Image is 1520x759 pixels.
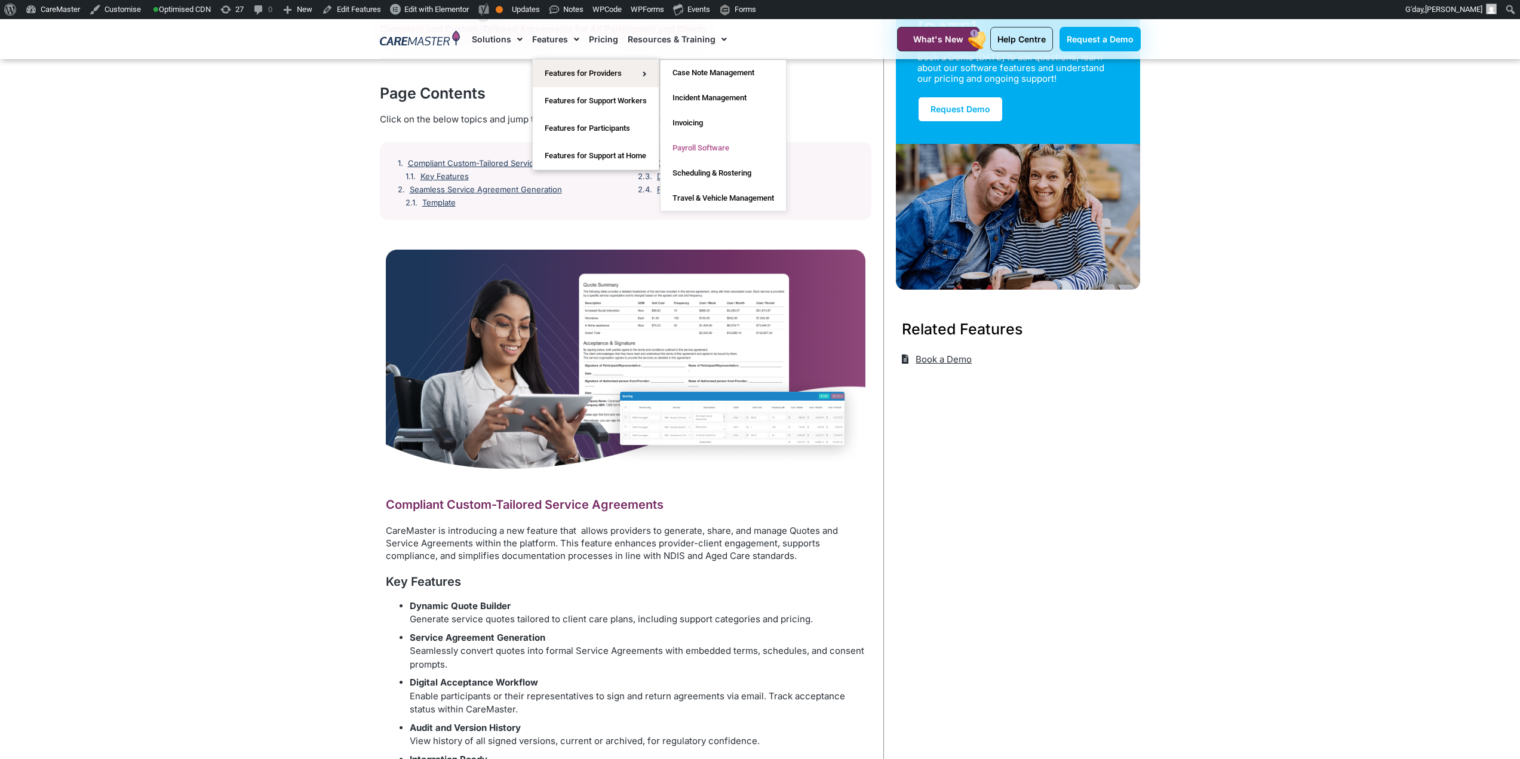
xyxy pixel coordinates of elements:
span: [PERSON_NAME] [1425,5,1482,14]
a: Request Demo [917,96,1003,122]
span: Help Centre [997,34,1046,44]
li: View history of all signed versions, current or archived, for regulatory confidence. [410,721,865,748]
li: Generate service quotes tailored to client care plans, including support categories and pricing. [410,600,865,626]
a: Features for Participants [533,115,659,142]
a: Features for Providers [533,60,659,87]
div: Click on the below topics and jump to specific section on this page. [380,113,871,126]
a: Compliant Custom-Tailored Service Agreements [408,159,586,168]
a: Template [422,159,689,203]
ul: Features for Providers [660,60,787,211]
a: Features for Support Workers [533,87,659,115]
a: Book a Demo [902,349,972,369]
a: Resources & Training [628,19,727,59]
span: Request a Demo [1067,34,1134,44]
a: Payroll Software [661,136,786,161]
p: CareMaster is introducing a new feature that allows providers to generate, share, and manage Quot... [386,524,865,562]
h2: Compliant Custom-Tailored Service Agreements [386,497,865,512]
a: Travel & Vehicle Management [661,186,786,211]
a: Invoicing [661,110,786,136]
span: Edit with Elementor [404,5,469,14]
a: Solutions [472,19,523,59]
ul: Features [532,59,659,170]
img: CareMaster Logo [380,30,460,48]
img: Support Worker and NDIS Participant out for a coffee. [896,144,1141,290]
h3: Key Features [386,574,865,590]
span: Book a Demo [913,349,972,369]
div: Page Contents [380,82,871,104]
h3: Related Features [902,318,1135,340]
a: Features [532,19,579,59]
a: Seamless Service Agreement Generation [410,185,562,195]
a: What's New [897,27,979,51]
span: Request Demo [931,104,990,114]
div: OK [496,6,503,13]
strong: Dynamic Quote Builder [410,600,511,611]
li: Enable participants or their representatives to sign and return agreements via email. Track accep... [410,676,865,717]
a: Case Note Management [661,60,786,85]
a: Pricing [589,19,618,59]
nav: Menu [472,19,867,59]
strong: Audit and Version History [410,722,521,733]
strong: Digital Acceptance Workflow [410,677,538,688]
a: Features for Support at Home [533,142,659,170]
a: Related Features [657,185,719,195]
strong: Service Agreement Generation [410,632,545,643]
a: Help Centre [990,27,1053,51]
a: Scheduling & Rostering [661,161,786,186]
a: Request a Demo [1060,27,1141,51]
li: Seamlessly convert quotes into formal Service Agreements with embedded terms, schedules, and cons... [410,631,865,672]
span: What's New [913,34,963,44]
a: Incident Management [661,85,786,110]
a: Digital Acceptance Workflow [657,172,763,182]
div: Book a Demo [DATE] to ask questions, learn about our software features and understand our pricing... [917,52,1105,84]
a: Key Features [420,172,469,182]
